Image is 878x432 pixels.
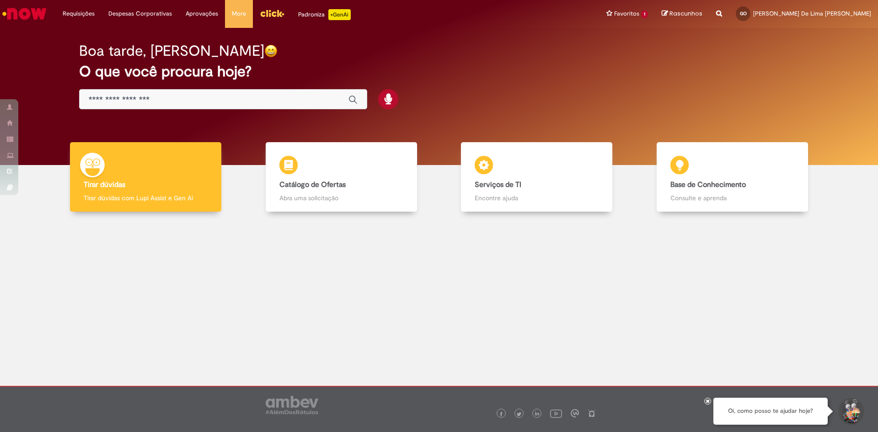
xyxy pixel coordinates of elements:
img: logo_footer_ambev_rotulo_gray.png [266,396,318,414]
img: logo_footer_workplace.png [571,409,579,417]
a: Catálogo de Ofertas Abra uma solicitação [244,142,439,212]
button: Iniciar Conversa de Suporte [837,398,864,425]
span: Favoritos [614,9,639,18]
img: logo_footer_facebook.png [499,412,503,416]
img: click_logo_yellow_360x200.png [260,6,284,20]
b: Tirar dúvidas [84,180,125,189]
span: Aprovações [186,9,218,18]
h2: O que você procura hoje? [79,64,799,80]
span: Despesas Corporativas [108,9,172,18]
div: Padroniza [298,9,351,20]
a: Serviços de TI Encontre ajuda [439,142,635,212]
h2: Boa tarde, [PERSON_NAME] [79,43,264,59]
img: ServiceNow [1,5,48,23]
b: Base de Conhecimento [670,180,746,189]
span: [PERSON_NAME] De Lima [PERSON_NAME] [753,10,871,17]
span: 1 [641,11,648,18]
a: Base de Conhecimento Consulte e aprenda [635,142,830,212]
img: logo_footer_naosei.png [588,409,596,417]
p: Encontre ajuda [475,193,599,203]
img: logo_footer_linkedin.png [535,411,540,417]
span: Requisições [63,9,95,18]
span: GO [740,11,747,16]
p: Consulte e aprenda [670,193,794,203]
span: Rascunhos [669,9,702,18]
img: happy-face.png [264,44,278,58]
div: Oi, como posso te ajudar hoje? [713,398,828,425]
a: Rascunhos [662,10,702,18]
span: More [232,9,246,18]
p: Abra uma solicitação [279,193,403,203]
p: +GenAi [328,9,351,20]
a: Tirar dúvidas Tirar dúvidas com Lupi Assist e Gen Ai [48,142,244,212]
img: logo_footer_twitter.png [517,412,521,416]
b: Serviços de TI [475,180,521,189]
b: Catálogo de Ofertas [279,180,346,189]
img: logo_footer_youtube.png [550,407,562,419]
p: Tirar dúvidas com Lupi Assist e Gen Ai [84,193,208,203]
